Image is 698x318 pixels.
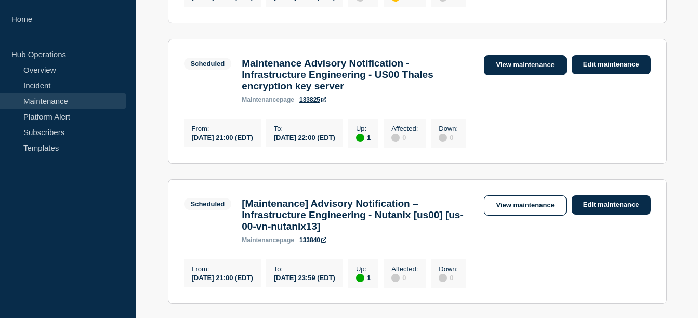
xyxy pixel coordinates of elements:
[484,55,566,75] a: View maintenance
[391,134,400,142] div: disabled
[242,58,473,92] h3: Maintenance Advisory Notification - Infrastructure Engineering - US00 Thales encryption key server
[299,96,326,103] a: 133825
[391,265,418,273] p: Affected :
[242,96,294,103] p: page
[192,265,253,273] p: From :
[439,273,458,282] div: 0
[242,236,280,244] span: maintenance
[439,274,447,282] div: disabled
[242,198,473,232] h3: [Maintenance] Advisory Notification – Infrastructure Engineering - Nutanix [us00] [us-00-vn-nutan...
[191,200,225,208] div: Scheduled
[439,134,447,142] div: disabled
[242,236,294,244] p: page
[391,274,400,282] div: disabled
[572,55,651,74] a: Edit maintenance
[356,273,371,282] div: 1
[192,132,253,141] div: [DATE] 21:00 (EDT)
[192,273,253,282] div: [DATE] 21:00 (EDT)
[356,134,364,142] div: up
[274,265,335,273] p: To :
[356,265,371,273] p: Up :
[484,195,566,216] a: View maintenance
[439,125,458,132] p: Down :
[274,132,335,141] div: [DATE] 22:00 (EDT)
[191,60,225,68] div: Scheduled
[391,125,418,132] p: Affected :
[192,125,253,132] p: From :
[439,132,458,142] div: 0
[274,273,335,282] div: [DATE] 23:59 (EDT)
[299,236,326,244] a: 133840
[242,96,280,103] span: maintenance
[391,273,418,282] div: 0
[356,132,371,142] div: 1
[439,265,458,273] p: Down :
[391,132,418,142] div: 0
[274,125,335,132] p: To :
[572,195,651,215] a: Edit maintenance
[356,274,364,282] div: up
[356,125,371,132] p: Up :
